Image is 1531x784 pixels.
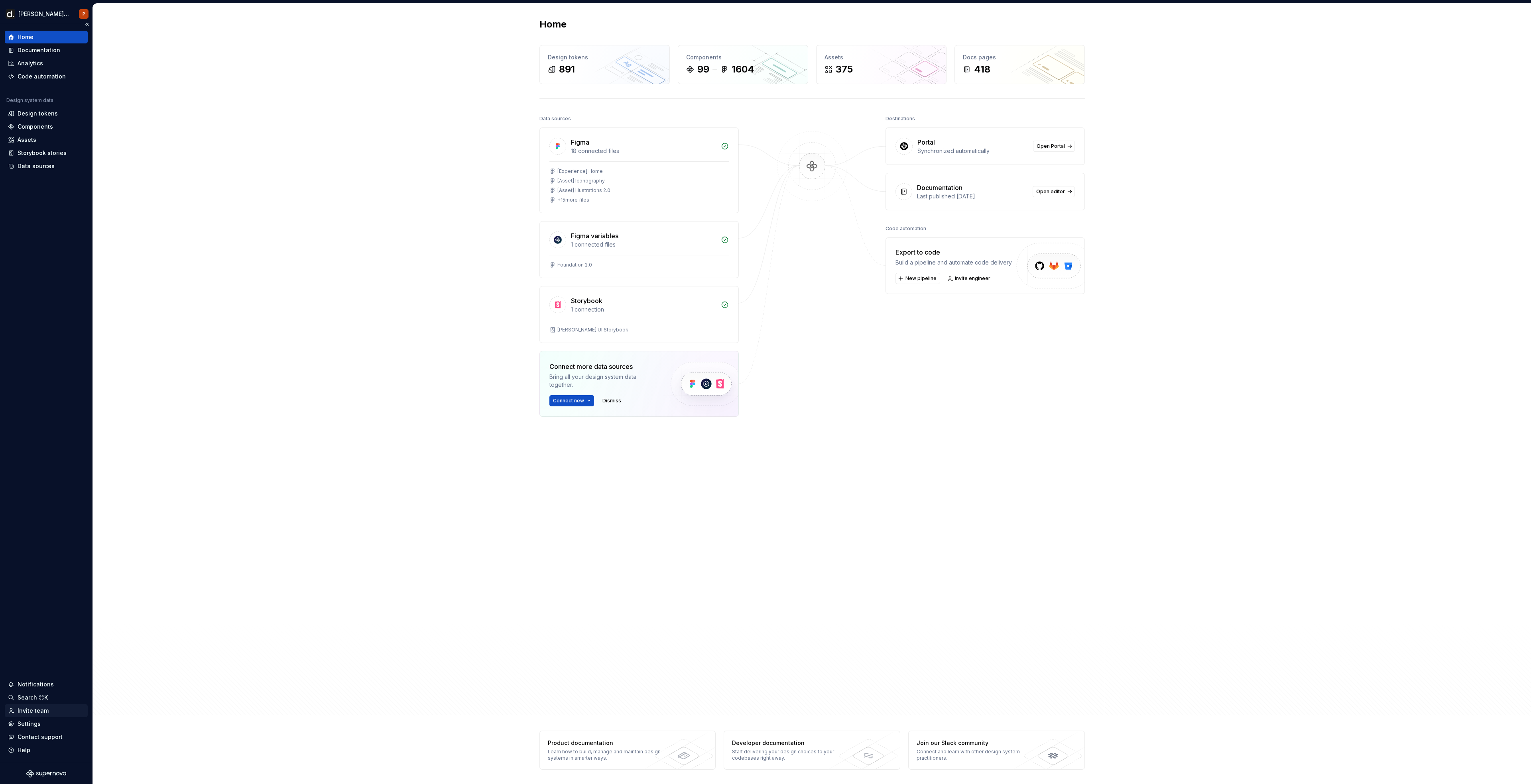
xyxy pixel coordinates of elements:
[602,398,621,404] span: Dismiss
[548,53,661,61] div: Design tokens
[549,373,657,389] div: Bring all your design system data together.
[5,147,88,159] a: Storybook stories
[5,44,88,57] a: Documentation
[18,10,69,18] div: [PERSON_NAME] UI
[5,717,88,730] a: Settings
[895,247,1013,257] div: Export to code
[5,57,88,70] a: Analytics
[974,63,990,76] div: 418
[686,53,800,61] div: Components
[571,231,618,241] div: Figma variables
[954,45,1085,84] a: Docs pages418
[18,746,30,754] div: Help
[18,720,41,728] div: Settings
[557,178,605,184] div: [Asset] Iconography
[571,147,716,155] div: 18 connected files
[6,97,53,104] div: Design system data
[18,162,55,170] div: Data sources
[732,739,848,747] div: Developer documentation
[886,113,915,124] div: Destinations
[895,273,940,284] button: New pipeline
[539,18,567,31] h2: Home
[599,395,625,406] button: Dismiss
[18,149,67,157] div: Storybook stories
[18,46,60,54] div: Documentation
[5,31,88,43] a: Home
[5,120,88,133] a: Components
[18,33,33,41] div: Home
[571,137,589,147] div: Figma
[917,749,1033,761] div: Connect and learn with other design system practitioners.
[732,63,754,76] div: 1604
[955,275,990,282] span: Invite engineer
[549,362,657,371] div: Connect more data sources
[18,123,53,131] div: Components
[539,45,670,84] a: Design tokens891
[571,296,602,306] div: Storybook
[945,273,994,284] a: Invite engineer
[557,197,589,203] div: + 15 more files
[571,241,716,249] div: 1 connected files
[678,45,808,84] a: Components991604
[18,136,36,144] div: Assets
[2,5,91,22] button: [PERSON_NAME] UIP
[1033,186,1075,197] a: Open editor
[549,395,594,406] button: Connect new
[917,147,1028,155] div: Synchronized automatically
[1037,143,1065,149] span: Open Portal
[5,704,88,717] a: Invite team
[917,192,1028,200] div: Last published [DATE]
[917,739,1033,747] div: Join our Slack community
[6,9,15,19] img: b918d911-6884-482e-9304-cbecc30deec6.png
[5,678,88,691] button: Notifications
[83,11,85,17] div: P
[5,133,88,146] a: Assets
[18,59,43,67] div: Analytics
[917,183,962,192] div: Documentation
[895,259,1013,267] div: Build a pipeline and automate code delivery.
[905,275,937,282] span: New pipeline
[539,127,739,213] a: Figma18 connected files[Experience] Home[Asset] Iconography[Asset] Illustrations 2.0+15more files
[548,749,664,761] div: Learn how to build, manage and maintain design systems in smarter ways.
[917,137,935,147] div: Portal
[26,770,66,778] svg: Supernova Logo
[539,731,716,770] a: Product documentationLearn how to build, manage and maintain design systems in smarter ways.
[1033,141,1075,152] a: Open Portal
[908,731,1085,770] a: Join our Slack communityConnect and learn with other design system practitioners.
[732,749,848,761] div: Start delivering your design choices to your codebases right away.
[963,53,1076,61] div: Docs pages
[18,707,49,715] div: Invite team
[5,70,88,83] a: Code automation
[18,733,63,741] div: Contact support
[5,744,88,757] button: Help
[5,160,88,172] a: Data sources
[18,73,66,80] div: Code automation
[5,107,88,120] a: Design tokens
[886,223,926,234] div: Code automation
[697,63,709,76] div: 99
[5,731,88,743] button: Contact support
[557,168,603,174] div: [Experience] Home
[539,221,739,278] a: Figma variables1 connected filesFoundation 2.0
[1036,188,1065,195] span: Open editor
[18,110,58,118] div: Design tokens
[81,19,92,30] button: Collapse sidebar
[548,739,664,747] div: Product documentation
[557,327,628,333] div: [PERSON_NAME] UI Storybook
[571,306,716,314] div: 1 connection
[539,113,571,124] div: Data sources
[825,53,938,61] div: Assets
[724,731,900,770] a: Developer documentationStart delivering your design choices to your codebases right away.
[539,286,739,343] a: Storybook1 connection[PERSON_NAME] UI Storybook
[18,680,54,688] div: Notifications
[836,63,853,76] div: 375
[557,187,610,194] div: [Asset] Illustrations 2.0
[559,63,575,76] div: 891
[816,45,947,84] a: Assets375
[553,398,584,404] span: Connect new
[5,691,88,704] button: Search ⌘K
[18,694,48,702] div: Search ⌘K
[557,262,592,268] div: Foundation 2.0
